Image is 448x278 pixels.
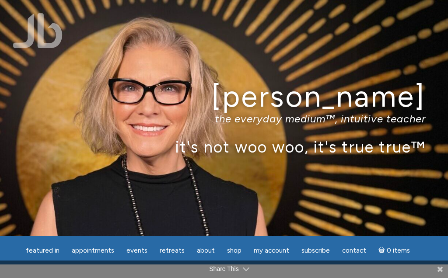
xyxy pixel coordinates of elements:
a: Retreats [154,242,190,259]
span: My Account [254,247,289,254]
span: Subscribe [301,247,330,254]
a: Cart0 items [373,241,415,259]
a: About [192,242,220,259]
a: Events [121,242,153,259]
h1: [PERSON_NAME] [22,80,426,113]
span: Contact [342,247,366,254]
span: featured in [26,247,59,254]
a: Appointments [66,242,119,259]
span: About [197,247,215,254]
img: Jamie Butler. The Everyday Medium [13,13,63,48]
a: My Account [248,242,294,259]
a: Subscribe [296,242,335,259]
a: Contact [337,242,371,259]
span: Events [126,247,147,254]
span: Shop [227,247,241,254]
span: Appointments [72,247,114,254]
i: Cart [378,247,387,254]
span: 0 items [387,247,410,254]
a: Shop [222,242,247,259]
span: Retreats [160,247,185,254]
a: featured in [21,242,65,259]
p: the everyday medium™, intuitive teacher [22,112,426,125]
p: it's not woo woo, it's true true™ [22,137,426,156]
